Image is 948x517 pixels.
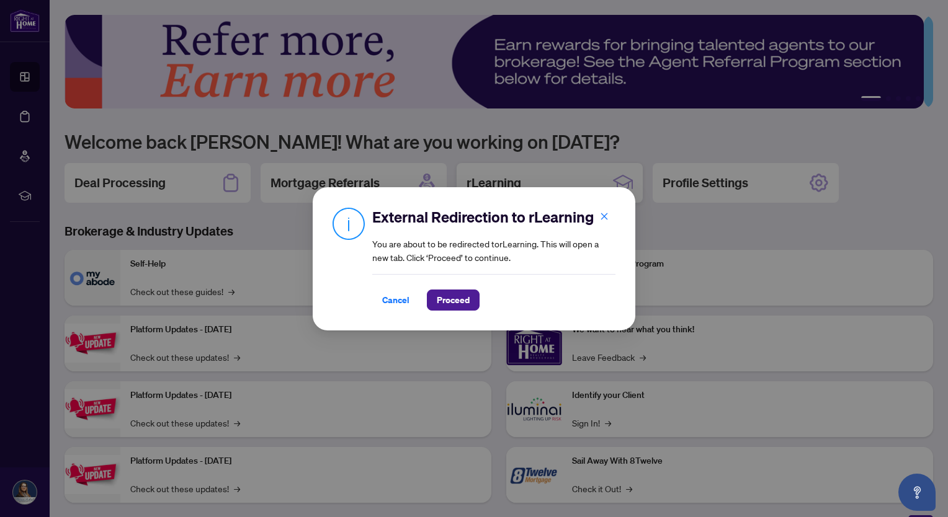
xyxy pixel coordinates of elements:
button: Open asap [898,474,936,511]
h2: External Redirection to rLearning [372,207,615,227]
div: You are about to be redirected to rLearning . This will open a new tab. Click ‘Proceed’ to continue. [372,207,615,311]
button: Proceed [427,289,480,311]
span: Cancel [382,290,409,310]
span: Proceed [437,290,470,310]
img: Info Icon [333,207,365,240]
span: close [600,211,609,220]
button: Cancel [372,289,419,311]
